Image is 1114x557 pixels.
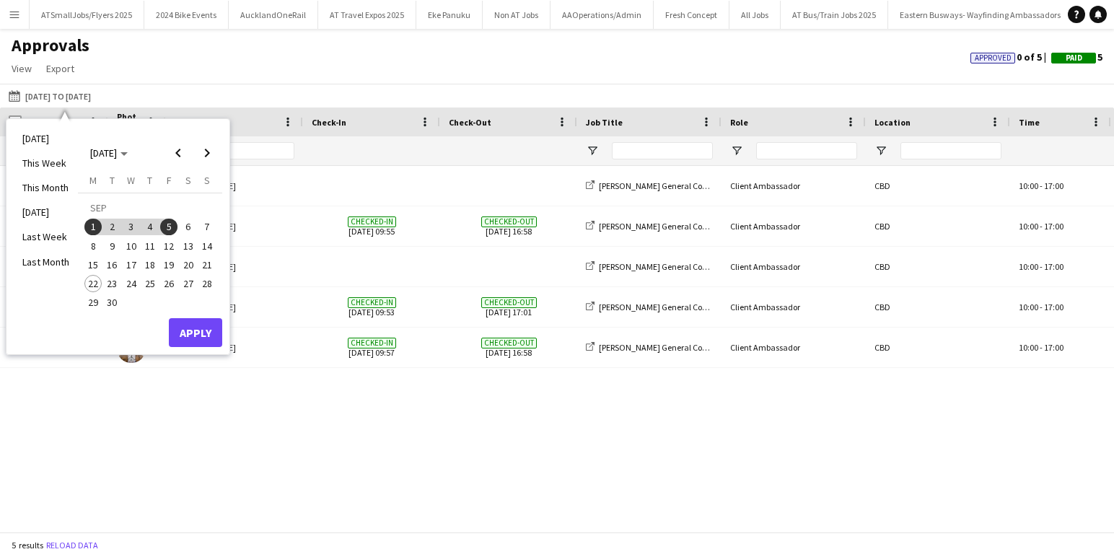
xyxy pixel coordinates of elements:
span: 29 [84,294,102,312]
span: Job Title [586,117,623,128]
span: 10 [123,237,140,255]
span: 19 [160,256,177,273]
span: 5 [1051,51,1102,63]
button: Open Filter Menu [586,144,599,157]
input: Location Filter Input [900,142,1001,159]
span: 10:00 [1019,261,1038,272]
div: Client Ambassador [722,247,866,286]
span: Export [46,62,74,75]
div: CBD [866,328,1010,367]
div: CBD [866,287,1010,327]
span: 0 of 5 [970,51,1051,63]
button: 02-09-2025 [102,217,121,236]
span: 20 [180,256,197,273]
span: 17:00 [1044,261,1063,272]
button: 26-09-2025 [159,274,178,293]
button: 25-09-2025 [141,274,159,293]
span: 10:00 [1019,180,1038,191]
a: View [6,59,38,78]
span: W [127,174,135,187]
button: Previous month [164,139,193,167]
button: 27-09-2025 [178,274,197,293]
button: 23-09-2025 [102,274,121,293]
span: [DATE] 09:53 [312,287,431,327]
button: 11-09-2025 [141,237,159,255]
span: 10:00 [1019,221,1038,232]
span: 17:00 [1044,180,1063,191]
span: [PERSON_NAME] General Contractors [599,221,736,232]
a: [PERSON_NAME] General Contractors [586,342,736,353]
button: Non AT Jobs [483,1,551,29]
button: 04-09-2025 [141,217,159,236]
input: Job Title Filter Input [612,142,713,159]
button: 08-09-2025 [84,237,102,255]
span: 10:00 [1019,342,1038,353]
span: Approved [975,53,1012,63]
span: 27 [180,275,197,292]
button: AT Travel Expos 2025 [318,1,416,29]
span: T [147,174,152,187]
div: CBD [866,206,1010,246]
button: [DATE] to [DATE] [6,87,94,105]
button: 29-09-2025 [84,293,102,312]
button: Open Filter Menu [874,144,887,157]
span: 14 [198,237,216,255]
div: [PERSON_NAME] [166,247,303,286]
span: Checked-in [348,297,396,308]
button: ATSmallJobs/Flyers 2025 [30,1,144,29]
span: 25 [141,275,159,292]
div: [PERSON_NAME] [166,287,303,327]
button: 01-09-2025 [84,217,102,236]
div: [PERSON_NAME] [166,166,303,206]
button: 10-09-2025 [122,237,141,255]
span: Checked-out [481,216,537,227]
a: [PERSON_NAME] General Contractors [586,221,736,232]
button: Fresh Concept [654,1,729,29]
span: View [12,62,32,75]
button: 06-09-2025 [178,217,197,236]
button: 30-09-2025 [102,293,121,312]
span: 6 [180,219,197,236]
span: Role [730,117,748,128]
td: SEP [84,198,216,217]
span: Checked-out [481,297,537,308]
span: T [110,174,115,187]
span: 1 [84,219,102,236]
button: 12-09-2025 [159,237,178,255]
button: Choose month and year [84,140,133,166]
div: [PERSON_NAME] [166,328,303,367]
button: Eke Panuku [416,1,483,29]
span: 22 [84,275,102,292]
button: 03-09-2025 [122,217,141,236]
span: Checked-in [348,338,396,348]
div: Client Ambassador [722,328,866,367]
span: - [1040,180,1043,191]
button: 19-09-2025 [159,255,178,274]
span: 17 [123,256,140,273]
span: 24 [123,275,140,292]
span: - [1040,261,1043,272]
span: 7 [198,219,216,236]
span: 2 [104,219,121,236]
button: Apply [169,318,222,347]
span: 3 [123,219,140,236]
span: 17:00 [1044,221,1063,232]
button: 24-09-2025 [122,274,141,293]
span: [DATE] 16:58 [449,328,569,367]
button: 17-09-2025 [122,255,141,274]
span: Checked-out [481,338,537,348]
span: 23 [104,275,121,292]
span: Checked-in [348,216,396,227]
span: Check-Out [449,117,491,128]
button: Next month [193,139,222,167]
span: 17:00 [1044,342,1063,353]
button: 18-09-2025 [141,255,159,274]
button: Reload data [43,538,101,553]
span: Check-In [312,117,346,128]
span: 13 [180,237,197,255]
span: Photo [117,111,140,133]
span: 18 [141,256,159,273]
button: 05-09-2025 [159,217,178,236]
li: Last Week [14,224,78,249]
li: [DATE] [14,126,78,151]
